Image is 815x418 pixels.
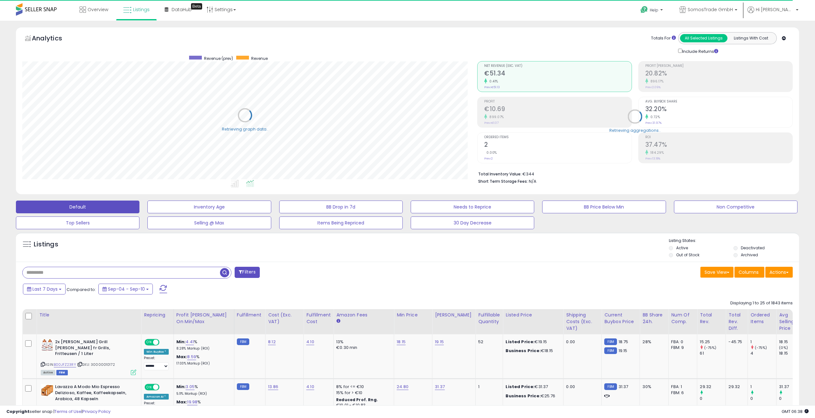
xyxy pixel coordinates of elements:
[478,384,498,390] div: 1
[506,339,535,345] b: Listed Price:
[728,312,745,332] div: Total Rev. Diff.
[55,384,132,403] b: Lavazza A Modo Mio Espresso Delizioso, Kaffee, Kaffeekapseln, Arabica, 48 Kapseln
[671,384,692,390] div: FBA: 1
[671,390,692,396] div: FBM: 6
[235,267,259,278] button: Filters
[191,3,202,10] div: Tooltip anchor
[651,35,676,41] div: Totals For
[704,345,717,350] small: (-75%)
[619,384,628,390] span: 31.37
[237,338,249,345] small: FBM
[159,340,169,345] span: OFF
[55,339,132,358] b: 2x [PERSON_NAME] Grill [PERSON_NAME] fr Grills, Fritteusen / 1 Liter
[98,284,153,294] button: Sep-04 - Sep-10
[397,384,408,390] a: 24.80
[336,345,389,351] div: €0.30 min
[306,339,314,345] a: 4.10
[144,349,169,355] div: Win BuyBox *
[700,267,733,278] button: Save View
[41,384,53,397] img: 51kpQcETriL._SL40_.jpg
[77,362,115,367] span: | SKU: 30000010172
[673,47,726,55] div: Include Returns
[176,384,229,396] div: %
[671,339,692,345] div: FBA: 0
[176,312,231,325] div: Profit [PERSON_NAME] on Min/Max
[159,385,169,390] span: OFF
[700,384,726,390] div: 29.32
[32,286,58,292] span: Last 7 Days
[728,339,743,345] div: -45.75
[336,397,378,402] b: Reduced Prof. Rng.
[54,408,81,414] a: Terms of Use
[506,384,535,390] b: Listed Price:
[174,309,234,334] th: The percentage added to the cost of goods (COGS) that forms the calculator for Min & Max prices.
[609,127,661,133] div: Retrieving aggregations..
[88,6,108,13] span: Overview
[739,269,759,275] span: Columns
[39,312,138,318] div: Title
[237,383,249,390] small: FBM
[145,340,153,345] span: ON
[411,216,534,229] button: 30 Day Decrease
[176,384,186,390] b: Min:
[506,393,558,399] div: €25.76
[604,347,617,354] small: FBM
[566,339,597,345] div: 0.00
[604,383,617,390] small: FBM
[435,312,473,318] div: [PERSON_NAME]
[642,384,663,390] div: 30%
[782,408,809,414] span: 2025-09-18 06:38 GMT
[779,396,805,401] div: 0
[542,201,666,213] button: BB Price Below Min
[172,6,192,13] span: DataHub
[640,6,648,14] i: Get Help
[700,351,726,356] div: 61
[506,393,541,399] b: Business Price:
[750,351,776,356] div: 4
[642,339,663,345] div: 28%
[41,339,136,374] div: ASIN:
[34,240,58,249] h5: Listings
[187,399,197,405] a: 19.98
[674,201,797,213] button: Non Competitive
[650,7,658,13] span: Help
[186,339,194,345] a: 4.41
[727,34,775,42] button: Listings With Cost
[237,312,263,318] div: Fulfillment
[619,339,628,345] span: 18.75
[397,312,429,318] div: Min Price
[604,312,637,325] div: Current Buybox Price
[306,384,314,390] a: 4.10
[478,312,500,325] div: Fulfillable Quantity
[779,339,805,345] div: 18.15
[67,287,96,293] span: Compared to:
[268,384,278,390] a: 13.86
[336,339,389,345] div: 13%
[176,392,229,396] p: 5.11% Markup (ROI)
[6,408,30,414] strong: Copyright
[176,339,229,351] div: %
[82,408,110,414] a: Privacy Policy
[779,345,788,350] small: (0%)
[306,312,331,325] div: Fulfillment Cost
[176,361,229,366] p: 17.03% Markup (ROI)
[336,312,391,318] div: Amazon Fees
[6,409,110,415] div: seller snap | |
[700,396,726,401] div: 0
[176,354,188,360] b: Max:
[756,6,794,13] span: Hi [PERSON_NAME]
[669,238,799,244] p: Listing States:
[671,312,694,325] div: Num of Comp.
[56,370,68,375] span: FBM
[268,312,301,325] div: Cost (Exc. VAT)
[506,348,558,354] div: €18.15
[411,201,534,213] button: Needs to Reprice
[144,394,169,400] div: Amazon AI *
[750,312,774,325] div: Ordered Items
[176,346,229,351] p: 8.28% Markup (ROI)
[435,384,445,390] a: 31.37
[145,385,153,390] span: ON
[176,354,229,366] div: %
[779,351,805,356] div: 18.15
[741,252,758,258] label: Archived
